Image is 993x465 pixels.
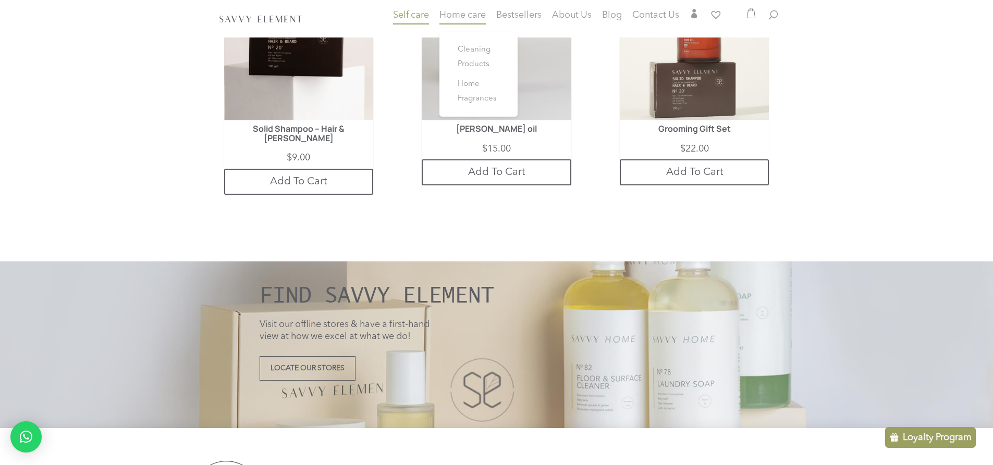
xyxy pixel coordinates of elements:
[680,144,685,154] span: $
[393,11,429,32] a: Self care
[496,11,542,22] a: Bestsellers
[602,10,622,20] span: Blog
[602,11,622,22] a: Blog
[239,124,358,148] h1: Solid Shampoo – Hair & [PERSON_NAME]
[458,80,497,103] span: Home Fragrances
[635,124,754,139] h1: Grooming Gift Set
[632,10,679,20] span: Contact Us
[260,356,355,381] a: Locate Our Stores
[632,11,679,22] a: Contact Us
[482,144,511,154] bdi: 15.00
[422,159,571,185] a: Add to cart: “Beard oil”
[447,40,510,74] a: Cleaning Products
[690,9,699,22] a: 
[287,153,292,162] span: $
[620,159,769,185] a: Add to cart: “Grooming Gift Set”
[217,13,304,24] img: SavvyElement
[447,74,510,109] a: Home Fragrances
[260,319,541,343] p: Visit our offline stores & have a first-hand view at how we excel at what we do!
[903,431,972,444] p: Loyalty Program
[260,283,541,311] h2: Find Savvy Element
[224,169,373,195] a: Add to cart: “Solid Shampoo - Hair & Beard”
[458,46,491,68] span: Cleaning Products
[437,124,556,139] h1: [PERSON_NAME] oil
[496,10,542,20] span: Bestsellers
[552,11,592,22] a: About Us
[482,144,487,154] span: $
[287,153,310,162] bdi: 9.00
[552,10,592,20] span: About Us
[690,9,699,18] span: 
[680,144,709,154] bdi: 22.00
[393,10,429,20] span: Self care
[439,10,486,20] span: Home care
[439,11,486,32] a: Home care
